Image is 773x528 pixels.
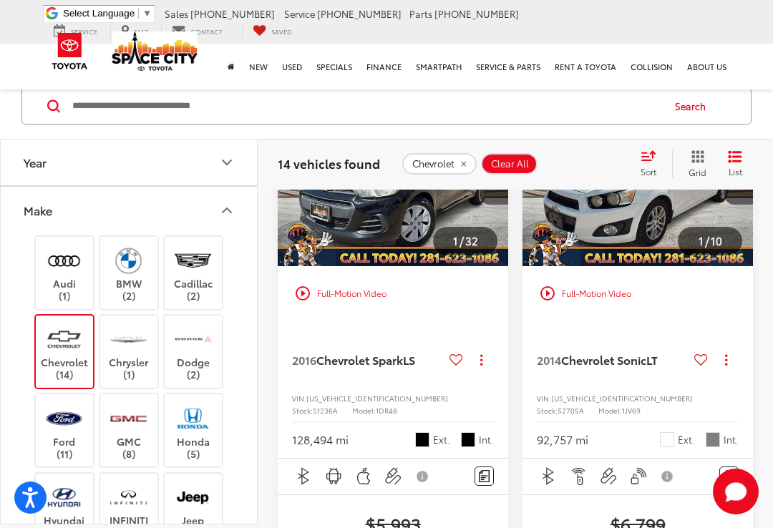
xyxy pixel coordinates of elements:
[433,433,450,446] span: Ext.
[728,165,742,177] span: List
[706,432,720,446] span: Silver
[561,351,646,368] span: Chevrolet Sonic
[44,323,84,356] img: Space City Toyota in Humble, TX)
[540,467,558,485] img: Bluetooth®
[453,233,458,248] span: 1
[165,7,188,20] span: Sales
[109,481,148,514] img: Space City Toyota in Humble, TX)
[719,466,739,486] button: Comments
[110,24,159,39] a: Map
[317,7,402,20] span: [PHONE_NUMBER]
[138,8,139,19] span: ​
[713,469,759,514] svg: Start Chat
[173,244,213,278] img: Space City Toyota in Humble, TX)
[36,401,94,459] label: Ford (11)
[434,7,519,20] span: [PHONE_NUMBER]
[173,323,213,356] img: Space City Toyota in Humble, TX)
[537,405,558,416] span: Stock:
[292,405,313,416] span: Stock:
[109,401,148,435] img: Space City Toyota in Humble, TX)
[384,467,402,485] img: Aux Input
[548,44,623,89] a: Rent a Toyota
[44,401,84,435] img: Space City Toyota in Humble, TX)
[359,44,409,89] a: Finance
[704,236,711,246] span: /
[292,351,316,368] span: 2016
[325,467,343,485] img: Android Auto
[403,351,415,368] span: LS
[465,233,478,248] span: 32
[71,89,661,123] input: Search by Make, Model, or Keyword
[271,26,292,36] span: Saved
[629,467,647,485] img: Keyless Entry
[598,405,622,416] span: Model:
[480,354,482,366] span: dropdown dots
[469,348,494,373] button: Actions
[306,393,448,404] span: [US_VEHICLE_IDENTIFICATION_NUMBER]
[689,166,706,178] span: Grid
[313,405,338,416] span: S1236A
[100,401,158,459] label: GMC (8)
[218,153,235,170] div: Year
[284,7,315,20] span: Service
[161,24,233,39] a: Contact
[479,433,494,446] span: Int.
[376,405,397,416] span: 1DR48
[100,244,158,302] label: BMW (2)
[220,44,242,89] a: Home
[142,8,152,19] span: ▼
[623,44,680,89] a: Collision
[278,155,380,172] span: 14 vehicles found
[415,432,429,446] span: Black Granite Metallic
[63,8,152,19] a: Select Language​
[109,244,148,278] img: Space City Toyota in Humble, TX)
[551,393,693,404] span: [US_VEHICLE_IDENTIFICATION_NUMBER]
[165,323,223,381] label: Dodge (2)
[458,236,465,246] span: /
[44,481,84,514] img: Space City Toyota in Humble, TX)
[36,244,94,302] label: Audi (1)
[724,433,739,446] span: Int.
[275,44,309,89] a: Used
[242,24,303,39] a: My Saved Vehicles
[44,244,84,278] img: Space City Toyota in Humble, TX)
[43,24,108,39] a: Service
[570,467,588,485] img: Remote Start
[641,165,656,177] span: Sort
[479,470,490,482] img: Comments
[316,351,403,368] span: Chevrolet Spark
[295,467,313,485] img: Bluetooth®
[661,88,726,124] button: Search
[112,31,198,71] img: Space City Toyota
[109,323,148,356] img: Space City Toyota in Humble, TX)
[409,7,432,20] span: Parts
[537,431,588,448] div: 92,757 mi
[190,26,223,36] span: Contact
[43,28,97,74] img: Toyota
[71,26,97,36] span: Service
[190,7,275,20] span: [PHONE_NUMBER]
[1,139,258,185] button: YearYear
[660,432,674,446] span: Summit White
[646,351,658,368] span: LT
[469,44,548,89] a: Service & Parts
[165,244,223,302] label: Cadillac (2)
[355,467,373,485] img: Apple CarPlay
[242,44,275,89] a: New
[309,44,359,89] a: Specials
[461,432,475,446] span: Black
[713,469,759,514] button: Toggle Chat Window
[218,201,235,218] div: Make
[135,26,148,36] span: Map
[537,351,561,368] span: 2014
[292,352,444,368] a: 2016Chevrolet SparkLS
[678,433,695,446] span: Ext.
[412,158,454,170] span: Chevrolet
[352,405,376,416] span: Model:
[63,8,135,19] span: Select Language
[600,467,618,485] img: Aux Input
[24,155,47,169] div: Year
[656,461,680,492] button: View Disclaimer
[173,481,213,514] img: Space City Toyota in Humble, TX)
